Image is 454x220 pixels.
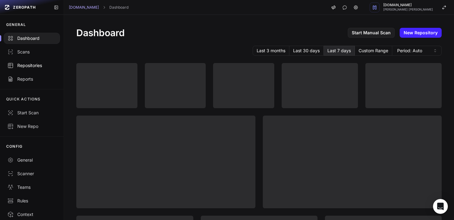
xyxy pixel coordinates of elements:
[7,198,56,204] div: Rules
[69,5,128,10] nav: breadcrumb
[7,76,56,82] div: Reports
[6,97,41,102] p: QUICK ACTIONS
[7,184,56,190] div: Teams
[7,110,56,116] div: Start Scan
[69,5,99,10] a: [DOMAIN_NAME]
[400,28,442,38] a: New Repository
[433,48,438,53] svg: caret sort,
[397,48,422,54] span: Period: Auto
[6,22,26,27] p: GENERAL
[6,144,23,149] p: CONFIG
[2,2,49,12] a: ZEROPATH
[7,171,56,177] div: Scanner
[324,46,355,56] button: Last 7 days
[383,8,433,11] span: [PERSON_NAME] [PERSON_NAME]
[289,46,324,56] button: Last 30 days
[76,27,125,38] h1: Dashboard
[109,5,128,10] a: Dashboard
[102,5,106,10] svg: chevron right,
[7,62,56,69] div: Repositories
[7,35,56,41] div: Dashboard
[7,123,56,129] div: New Repo
[433,199,448,214] div: Open Intercom Messenger
[7,157,56,163] div: General
[13,5,36,10] span: ZEROPATH
[355,46,392,56] button: Custom Range
[7,49,56,55] div: Scans
[383,3,433,7] span: [DOMAIN_NAME]
[7,211,56,218] div: Context
[348,28,395,38] a: Start Manual Scan
[253,46,289,56] button: Last 3 months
